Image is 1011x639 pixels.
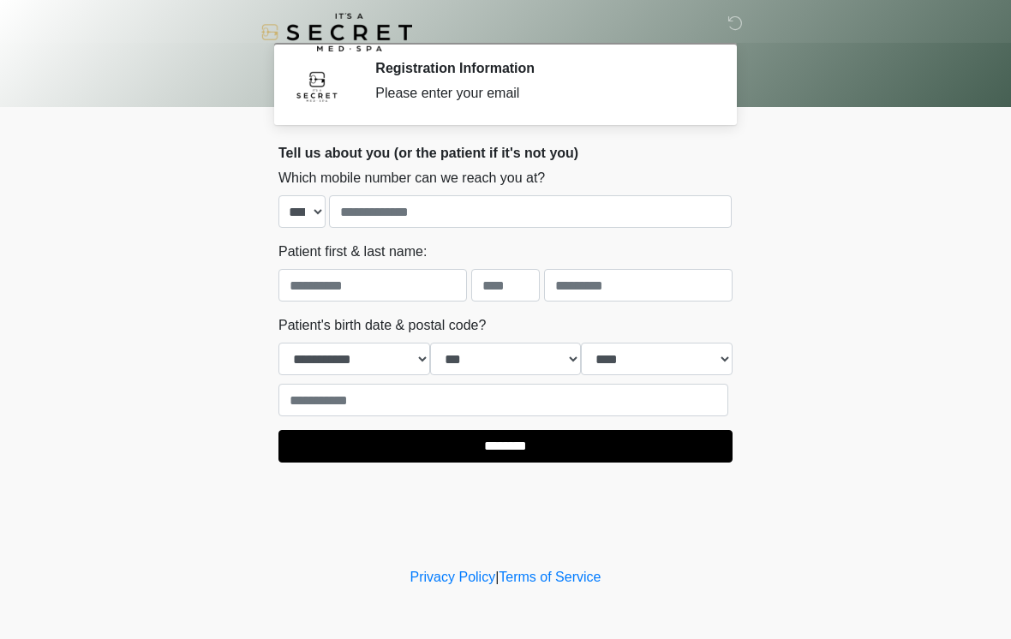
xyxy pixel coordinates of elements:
a: Privacy Policy [410,570,496,584]
h2: Tell us about you (or the patient if it's not you) [278,145,733,161]
label: Which mobile number can we reach you at? [278,168,545,188]
h2: Registration Information [375,60,707,76]
img: It's A Secret Med Spa Logo [261,13,412,51]
label: Patient first & last name: [278,242,427,262]
img: Agent Avatar [291,60,343,111]
label: Patient's birth date & postal code? [278,315,486,336]
div: Please enter your email [375,83,707,104]
a: | [495,570,499,584]
a: Terms of Service [499,570,601,584]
